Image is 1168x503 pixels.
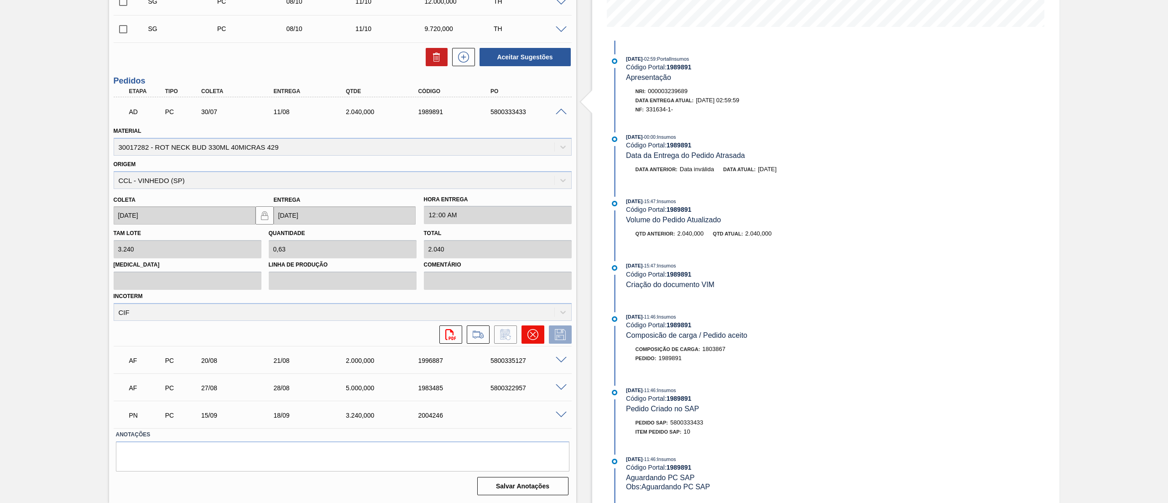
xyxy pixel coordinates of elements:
div: Código Portal: [626,395,843,402]
span: Pedido : [636,356,657,361]
div: Qtde [344,88,426,94]
p: AD [129,108,164,115]
div: Código [416,88,498,94]
div: Cancelar pedido [517,325,544,344]
button: locked [255,206,274,225]
div: Pedido de Compra [163,384,202,392]
span: : Insumos [656,134,676,140]
span: Composição de Carga : [636,346,700,352]
label: Coleta [114,197,136,203]
span: Data inválida [680,166,714,173]
div: 11/10/2025 [353,25,432,32]
div: 5800333433 [488,108,571,115]
span: [DATE] [626,134,642,140]
div: Aguardando Faturamento [127,351,166,371]
div: 21/08/2025 [271,357,354,364]
div: Código Portal: [626,141,843,149]
label: Anotações [116,428,569,441]
div: Código Portal: [626,271,843,278]
span: [DATE] 02:59:59 [696,97,739,104]
div: Abrir arquivo PDF [435,325,462,344]
span: : PortalInsumos [656,56,689,62]
div: Excluir Sugestões [421,48,448,66]
span: Data anterior: [636,167,678,172]
div: 5800322957 [488,384,571,392]
span: [DATE] [626,263,642,268]
div: 2.000,000 [344,357,426,364]
span: 1803867 [702,346,725,352]
div: 08/10/2025 [284,25,363,32]
span: - 15:47 [643,199,656,204]
p: PN [129,412,164,419]
span: Obs: Aguardando PC SAP [626,483,710,491]
div: Sugestão Criada [146,25,225,32]
div: Pedido de Compra [215,25,294,32]
div: Ir para Composição de Carga [462,325,490,344]
label: Tam lote [114,230,141,236]
div: 9.720,000 [422,25,501,32]
div: 30/07/2025 [199,108,282,115]
span: Data da Entrega do Pedido Atrasada [626,152,745,159]
strong: 1989891 [667,464,692,471]
span: - 02:59 [643,57,656,62]
h3: Pedidos [114,76,572,86]
div: 18/09/2025 [271,412,354,419]
span: Nri: [636,89,646,94]
div: Pedido de Compra [163,412,202,419]
span: : Insumos [656,263,676,268]
span: : Insumos [656,388,676,393]
div: Etapa [127,88,166,94]
span: [DATE] [626,56,642,62]
div: Código Portal: [626,206,843,213]
div: Entrega [271,88,354,94]
span: : Insumos [656,199,676,204]
div: 11/08/2025 [271,108,354,115]
span: 000003239689 [648,88,688,94]
strong: 1989891 [667,321,692,329]
div: Informar alteração no pedido [490,325,517,344]
div: Código Portal: [626,321,843,329]
span: Aguardando PC SAP [626,474,694,482]
span: : Insumos [656,456,676,462]
span: [DATE] [626,314,642,320]
label: Entrega [274,197,301,203]
span: 10 [683,428,690,435]
span: Data atual: [723,167,756,172]
div: Nova sugestão [448,48,475,66]
strong: 1989891 [667,271,692,278]
img: atual [612,459,617,464]
div: 5.000,000 [344,384,426,392]
div: 1983485 [416,384,498,392]
div: 1989891 [416,108,498,115]
span: Qtd anterior: [636,231,675,236]
div: 28/08/2025 [271,384,354,392]
div: Pedido em Negociação [127,405,166,425]
div: Código Portal: [626,464,843,471]
strong: 1989891 [667,63,692,71]
label: Incoterm [114,293,143,299]
label: Total [424,230,442,236]
span: - 11:46 [643,314,656,320]
span: - 00:00 [643,135,656,140]
div: Código Portal: [626,63,843,71]
span: Data Entrega Atual: [636,98,694,103]
p: AF [129,357,164,364]
div: 20/08/2025 [199,357,282,364]
strong: 1989891 [667,395,692,402]
div: 5800335127 [488,357,571,364]
div: 2.040,000 [344,108,426,115]
span: [DATE] [758,166,777,173]
div: TH [491,25,570,32]
span: 1989891 [658,355,682,362]
img: locked [259,210,270,221]
span: - 11:46 [643,457,656,462]
div: Salvar Pedido [544,325,572,344]
div: PO [488,88,571,94]
img: atual [612,265,617,271]
span: Criação do documento VIM [626,281,714,288]
label: Hora Entrega [424,193,572,206]
label: Quantidade [269,230,305,236]
span: 2.040,000 [745,230,772,237]
img: atual [612,136,617,142]
img: atual [612,316,617,322]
